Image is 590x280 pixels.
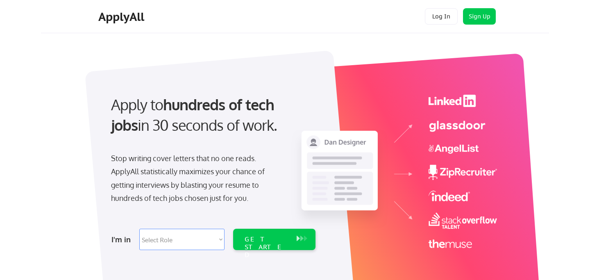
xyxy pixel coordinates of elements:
div: GET STARTED [245,235,288,259]
button: Log In [425,8,458,25]
button: Sign Up [463,8,496,25]
div: I'm in [111,233,134,246]
div: Apply to in 30 seconds of work. [111,94,312,136]
div: ApplyAll [98,10,147,24]
strong: hundreds of tech jobs [111,95,278,134]
div: Stop writing cover letters that no one reads. ApplyAll statistically maximizes your chance of get... [111,152,279,205]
